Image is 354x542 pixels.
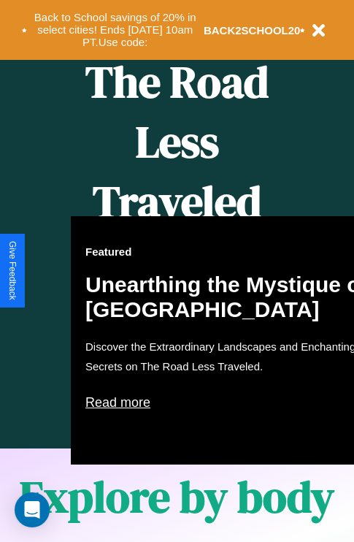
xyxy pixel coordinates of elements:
h1: The Road Less Traveled [71,52,283,232]
h1: Explore by body [20,467,334,527]
b: BACK2SCHOOL20 [204,24,301,37]
div: Give Feedback [7,241,18,300]
div: Open Intercom Messenger [15,492,50,527]
button: Back to School savings of 20% in select cities! Ends [DATE] 10am PT.Use code: [27,7,204,53]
